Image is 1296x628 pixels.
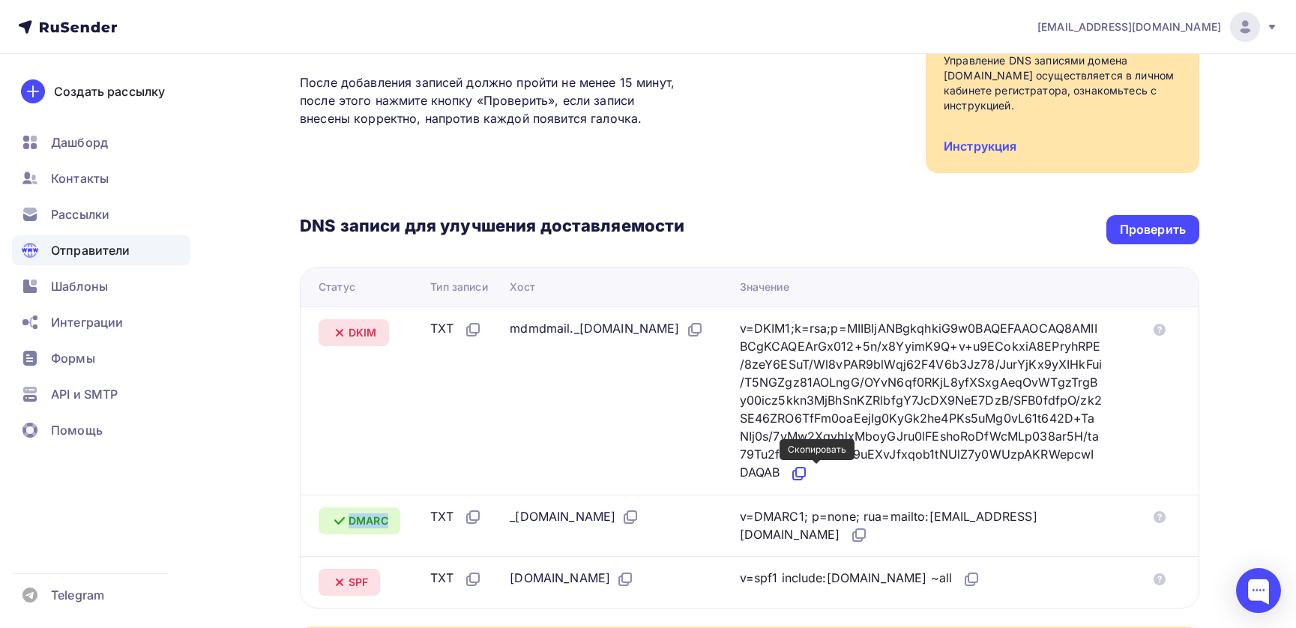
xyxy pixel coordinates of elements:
span: DMARC [349,513,388,528]
p: Подтверждение домена является обязательным техническим требованием для доставки писем во «Входящи... [300,19,684,127]
div: Тип записи [430,280,487,295]
div: v=spf1 include:[DOMAIN_NAME] ~all [740,569,981,588]
div: Хост [510,280,535,295]
div: Управление DNS записями домена [DOMAIN_NAME] осуществляется в личном кабинете регистратора, ознак... [944,53,1181,113]
span: Интеграции [51,313,123,331]
div: Значение [740,280,789,295]
div: mdmdmail._[DOMAIN_NAME] [510,319,703,339]
a: Формы [12,343,190,373]
div: TXT [430,569,481,588]
div: TXT [430,319,481,339]
a: Рассылки [12,199,190,229]
span: Отправители [51,241,130,259]
span: Формы [51,349,95,367]
div: v=DKIM1;k=rsa;p=MIIBIjANBgkqhkiG9w0BAQEFAAOCAQ8AMIIBCgKCAQEArGx012+5n/x8YyimK9Q+v+u9ECokxiA8EPryh... [740,319,1103,483]
span: Контакты [51,169,109,187]
span: Дашборд [51,133,108,151]
div: TXT [430,507,481,527]
div: Создать рассылку [54,82,165,100]
div: v=DMARC1; p=none; rua=mailto:[EMAIL_ADDRESS][DOMAIN_NAME] [740,507,1103,545]
div: Проверить [1120,221,1186,238]
div: [DOMAIN_NAME] [510,569,634,588]
div: Статус [319,280,355,295]
span: Telegram [51,586,104,604]
span: Шаблоны [51,277,108,295]
h3: DNS записи для улучшения доставляемости [300,215,684,239]
span: Помощь [51,421,103,439]
span: API и SMTP [51,385,118,403]
span: Рассылки [51,205,109,223]
a: Инструкция [944,139,1016,154]
a: Шаблоны [12,271,190,301]
a: Отправители [12,235,190,265]
a: Контакты [12,163,190,193]
span: SPF [349,575,368,590]
a: Дашборд [12,127,190,157]
div: _[DOMAIN_NAME] [510,507,639,527]
a: [EMAIL_ADDRESS][DOMAIN_NAME] [1037,12,1278,42]
span: [EMAIL_ADDRESS][DOMAIN_NAME] [1037,19,1221,34]
span: DKIM [349,325,377,340]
